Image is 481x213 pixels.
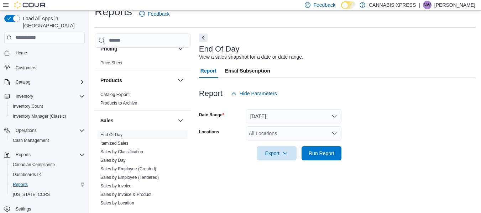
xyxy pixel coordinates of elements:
button: Inventory Count [7,101,88,111]
span: Run Report [309,150,334,157]
button: Pricing [176,44,185,53]
button: Reports [13,150,33,159]
button: Pricing [100,45,175,52]
a: Customers [13,64,39,72]
button: [US_STATE] CCRS [7,190,88,199]
span: Operations [16,128,37,133]
h1: Reports [95,5,132,19]
span: Feedback [313,1,335,9]
input: Dark Mode [341,1,356,9]
div: Products [95,90,190,110]
button: Sales [100,117,175,124]
img: Cova [14,1,46,9]
a: Price Sheet [100,60,122,65]
span: Load All Apps in [GEOGRAPHIC_DATA] [20,15,85,29]
button: Inventory Manager (Classic) [7,111,88,121]
span: Sales by Invoice & Product [100,192,151,197]
h3: Sales [100,117,114,124]
span: Canadian Compliance [13,162,55,167]
span: Email Subscription [225,64,270,78]
span: Sales by Employee (Created) [100,166,156,172]
span: Operations [13,126,85,135]
a: Feedback [136,7,172,21]
a: Dashboards [7,170,88,180]
a: Itemized Sales [100,141,129,146]
button: Catalog [1,77,88,87]
a: Sales by Classification [100,149,143,154]
a: [US_STATE] CCRS [10,190,53,199]
span: Canadian Compliance [10,160,85,169]
button: Sales [176,116,185,125]
button: Export [257,146,297,160]
a: Home [13,49,30,57]
button: Catalog [13,78,33,86]
div: View a sales snapshot for a date or date range. [199,53,303,61]
button: Products [100,77,175,84]
a: Inventory Manager (Classic) [10,112,69,121]
button: Customers [1,62,88,73]
span: Export [261,146,292,160]
span: Inventory Count [13,103,43,109]
span: Reports [10,180,85,189]
label: Locations [199,129,219,135]
div: Pricing [95,59,190,70]
span: Products to Archive [100,100,137,106]
button: Inventory [13,92,36,101]
span: Home [13,48,85,57]
p: [PERSON_NAME] [434,1,475,9]
span: Sales by Invoice [100,183,131,189]
span: Catalog Export [100,92,129,97]
span: Inventory [16,94,33,99]
button: Hide Parameters [228,86,280,101]
button: Operations [1,126,88,135]
span: Report [200,64,216,78]
a: Cash Management [10,136,52,145]
label: Date Range [199,112,224,118]
button: [DATE] [246,109,341,123]
a: Dashboards [10,170,44,179]
span: Sales by Location [100,200,134,206]
span: Catalog [13,78,85,86]
button: Run Report [302,146,341,160]
h3: Report [199,89,223,98]
button: Canadian Compliance [7,160,88,170]
span: Inventory Manager (Classic) [13,113,66,119]
span: Reports [16,152,31,158]
a: Canadian Compliance [10,160,58,169]
a: Products to Archive [100,101,137,106]
a: Sales by Location [100,201,134,206]
a: Inventory Count [10,102,46,111]
span: Sales by Classification [100,149,143,155]
button: Inventory [1,91,88,101]
button: Next [199,33,208,42]
span: Price Sheet [100,60,122,66]
span: [US_STATE] CCRS [13,192,50,197]
a: End Of Day [100,132,122,137]
span: Cash Management [13,138,49,143]
h3: Products [100,77,122,84]
h3: Pricing [100,45,117,52]
a: Sales by Employee (Created) [100,166,156,171]
h3: End Of Day [199,45,240,53]
span: Feedback [148,10,169,17]
span: Home [16,50,27,56]
button: Home [1,48,88,58]
span: Sales by Employee (Tendered) [100,175,159,180]
span: Inventory Count [10,102,85,111]
a: Sales by Invoice & Product [100,192,151,197]
span: Inventory [13,92,85,101]
span: Cash Management [10,136,85,145]
span: Inventory Manager (Classic) [10,112,85,121]
a: Catalog Export [100,92,129,97]
button: Reports [1,150,88,160]
span: Customers [16,65,36,71]
a: Reports [10,180,31,189]
div: Nathan Wilson [423,1,432,9]
span: Dashboards [13,172,41,177]
span: Settings [16,206,31,212]
span: Reports [13,182,28,187]
p: CANNABIS XPRESS [369,1,416,9]
button: Products [176,76,185,85]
